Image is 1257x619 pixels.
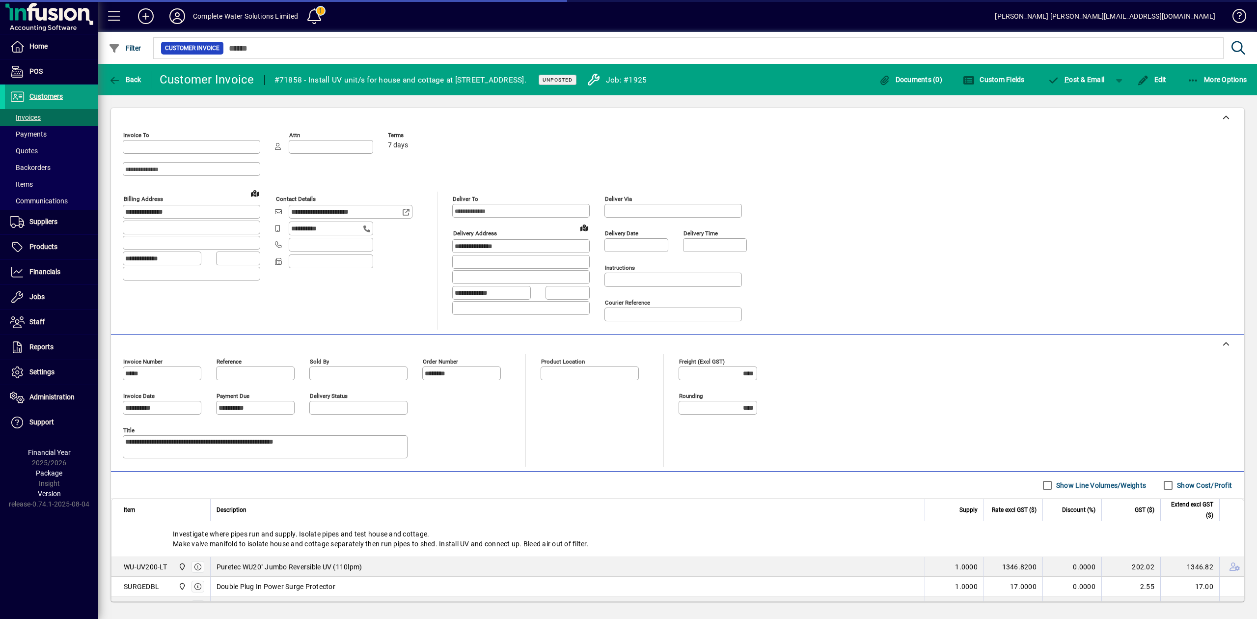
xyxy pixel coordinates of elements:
[111,521,1244,557] div: Investigate where pipes run and supply. Isolate pipes and test house and cottage. Make valve mani...
[1137,76,1167,84] span: Edit
[10,164,51,171] span: Backorders
[29,268,60,276] span: Financials
[1101,577,1160,596] td: 2.55
[1042,577,1101,596] td: 0.0000
[995,8,1215,24] div: [PERSON_NAME] [PERSON_NAME][EMAIL_ADDRESS][DOMAIN_NAME]
[1167,499,1213,521] span: Extend excl GST ($)
[990,601,1037,611] div: 17.0810
[36,469,62,477] span: Package
[388,132,447,139] span: Terms
[1175,480,1232,490] label: Show Cost/Profit
[5,34,98,59] a: Home
[5,285,98,309] a: Jobs
[29,218,57,225] span: Suppliers
[1135,71,1169,88] button: Edit
[605,264,635,271] mat-label: Instructions
[576,220,592,235] a: View on map
[963,76,1025,84] span: Custom Fields
[579,64,653,95] a: Job: #1925
[10,180,33,188] span: Items
[217,505,246,515] span: Description
[955,562,978,572] span: 1.0000
[38,490,61,498] span: Version
[10,113,41,121] span: Invoices
[109,76,141,84] span: Back
[1101,557,1160,577] td: 202.02
[106,71,144,88] button: Back
[193,8,299,24] div: Complete Water Solutions Limited
[5,235,98,259] a: Products
[955,582,978,591] span: 1.0000
[29,418,54,426] span: Support
[1043,71,1110,88] button: Post & Email
[165,43,219,53] span: Customer Invoice
[217,358,242,365] mat-label: Reference
[29,393,75,401] span: Administration
[5,59,98,84] a: POS
[1135,505,1154,515] span: GST ($)
[217,601,254,611] span: 20mm Bend
[5,142,98,159] a: Quotes
[5,310,98,335] a: Staff
[605,196,632,202] mat-label: Deliver via
[124,601,141,611] div: HB20
[176,562,187,572] span: Motueka
[29,343,54,351] span: Reports
[543,77,573,83] span: Unposted
[1160,596,1219,616] td: 76.86
[160,72,254,87] div: Customer Invoice
[310,358,329,365] mat-label: Sold by
[5,335,98,360] a: Reports
[606,72,647,88] div: Job: #1925
[10,130,47,138] span: Payments
[5,176,98,193] a: Items
[1048,76,1105,84] span: ost & Email
[683,230,718,237] mat-label: Delivery time
[124,562,167,572] div: WU-UV200-LT
[5,260,98,284] a: Financials
[1062,505,1095,515] span: Discount (%)
[5,385,98,410] a: Administration
[679,393,703,399] mat-label: Rounding
[176,601,187,612] span: Motueka
[1101,596,1160,616] td: 11.53
[289,132,300,139] mat-label: Attn
[5,159,98,176] a: Backorders
[123,132,149,139] mat-label: Invoice To
[123,393,155,399] mat-label: Invoice date
[10,197,68,205] span: Communications
[29,92,63,100] span: Customers
[28,449,71,456] span: Financial Year
[5,210,98,234] a: Suppliers
[1160,557,1219,577] td: 1346.82
[124,582,159,591] div: SURGEDBL
[990,582,1037,591] div: 17.0000
[123,358,163,365] mat-label: Invoice number
[29,318,45,326] span: Staff
[106,39,144,57] button: Filter
[992,505,1037,515] span: Rate excl GST ($)
[5,109,98,126] a: Invoices
[423,358,458,365] mat-label: Order number
[679,358,725,365] mat-label: Freight (excl GST)
[10,147,38,155] span: Quotes
[124,505,136,515] span: Item
[5,360,98,385] a: Settings
[878,76,942,84] span: Documents (0)
[1185,71,1250,88] button: More Options
[217,582,335,591] span: Double Plug In Power Surge Protector
[959,505,978,515] span: Supply
[1225,2,1245,34] a: Knowledge Base
[310,393,348,399] mat-label: Delivery status
[162,7,193,25] button: Profile
[98,71,152,88] app-page-header-button: Back
[217,562,362,572] span: Puretec WU20" Jumbo Reversible UV (110lpm)
[876,71,945,88] button: Documents (0)
[274,72,526,88] div: #71858 - Install UV unit/s for house and cottage at [STREET_ADDRESS].
[176,581,187,592] span: Motueka
[955,601,978,611] span: 5.0000
[29,368,55,376] span: Settings
[1065,76,1069,84] span: P
[388,141,408,149] span: 7 days
[960,71,1027,88] button: Custom Fields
